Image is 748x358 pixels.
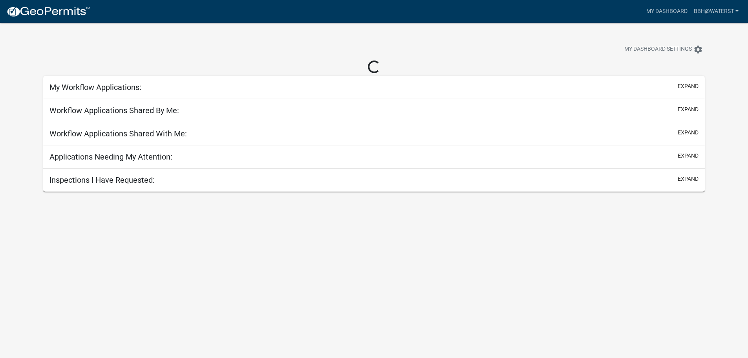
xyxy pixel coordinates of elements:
button: expand [678,105,699,114]
a: My Dashboard [643,4,691,19]
h5: Workflow Applications Shared By Me: [49,106,179,115]
button: expand [678,175,699,183]
a: BBH@WaterSt [691,4,742,19]
button: My Dashboard Settingssettings [618,42,709,57]
button: expand [678,129,699,137]
h5: Inspections I Have Requested: [49,175,155,185]
h5: Workflow Applications Shared With Me: [49,129,187,138]
button: expand [678,152,699,160]
button: expand [678,82,699,90]
h5: Applications Needing My Attention: [49,152,172,162]
i: settings [693,45,703,54]
h5: My Workflow Applications: [49,83,141,92]
span: My Dashboard Settings [624,45,692,54]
